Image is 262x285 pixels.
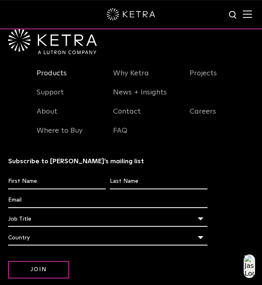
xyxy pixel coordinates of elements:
[8,29,97,54] img: Ketra-aLutronCo_White_RGB
[37,126,83,145] a: Where to Buy
[228,10,238,20] img: search icon
[37,107,57,126] a: About
[113,107,141,126] a: Contact
[8,230,207,246] div: Country
[37,69,67,88] a: Products
[8,211,207,227] div: Job Title
[113,69,149,88] a: Why Ketra
[190,69,217,88] a: Projects
[113,126,127,145] a: FAQ
[8,193,207,208] input: Email
[8,174,106,189] input: First Name
[37,68,254,107] div: Navigation Menu
[8,261,69,278] input: Join
[110,174,207,189] input: Last Name
[8,157,254,166] h3: Subscribe to [PERSON_NAME]’s mailing list
[243,10,252,18] img: Hamburger%20Nav.svg
[107,8,155,20] img: ketra-logo-2019-white
[37,88,64,107] a: Support
[113,88,167,107] a: News + Insights
[190,107,216,126] a: Careers
[37,107,254,145] div: Navigation Menu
